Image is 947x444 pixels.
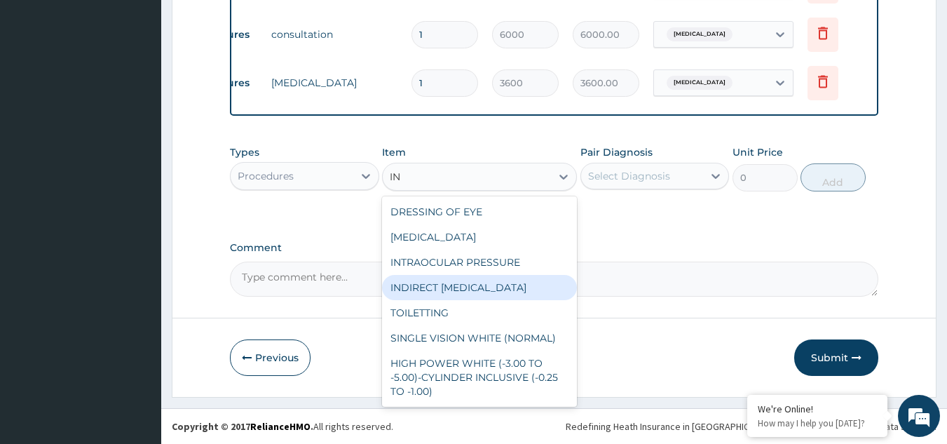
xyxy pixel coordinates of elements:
label: Pair Diagnosis [580,145,653,159]
label: Comment [230,242,879,254]
span: [MEDICAL_DATA] [667,27,733,41]
td: consultation [264,20,404,48]
div: DRESSING OF EYE [382,199,577,224]
p: How may I help you today? [758,417,877,429]
textarea: Type your message and hit 'Enter' [7,295,267,344]
div: INDIRECT [MEDICAL_DATA] [382,275,577,300]
button: Submit [794,339,878,376]
div: Minimize live chat window [230,7,264,41]
div: Redefining Heath Insurance in [GEOGRAPHIC_DATA] using Telemedicine and Data Science! [566,419,936,433]
label: Item [382,145,406,159]
span: [MEDICAL_DATA] [667,76,733,90]
div: [MEDICAL_DATA] [382,224,577,250]
a: RelianceHMO [250,420,311,433]
div: Chat with us now [73,79,236,97]
div: TOILETTING [382,300,577,325]
label: Unit Price [733,145,783,159]
td: [MEDICAL_DATA] [264,69,404,97]
span: We're online! [81,133,193,274]
div: We're Online! [758,403,877,415]
div: INTRAOCULAR PRESSURE [382,250,577,275]
div: Select Diagnosis [588,169,670,183]
div: SINGLE VISION WHITE (NORMAL) [382,325,577,351]
img: d_794563401_company_1708531726252_794563401 [26,70,57,105]
footer: All rights reserved. [161,408,947,444]
div: HIGH POWER WHITE (-3.00 TO -5.00)-CYLINDER INCLUSIVE (-0.25 TO -1.00) [382,351,577,404]
strong: Copyright © 2017 . [172,420,313,433]
button: Add [800,163,866,191]
div: Procedures [238,169,294,183]
label: Types [230,147,259,159]
button: Previous [230,339,311,376]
